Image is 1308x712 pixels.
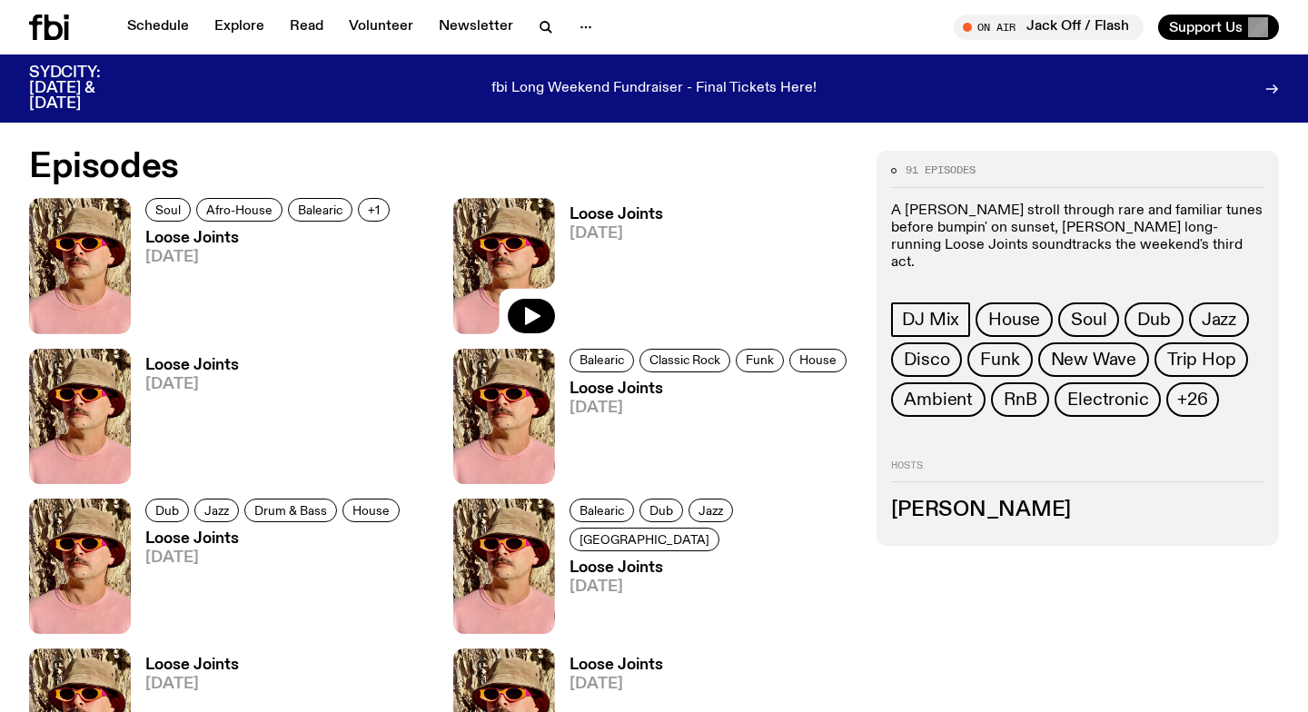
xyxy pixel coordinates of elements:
p: fbi Long Weekend Fundraiser - Final Tickets Here! [491,81,817,97]
h3: Loose Joints [570,207,663,222]
span: Support Us [1169,19,1243,35]
a: Loose Joints[DATE] [555,207,663,333]
h3: Loose Joints [145,531,405,547]
a: Dub [639,499,683,522]
span: Balearic [580,353,624,367]
a: Loose Joints[DATE] [555,381,852,484]
span: Classic Rock [649,353,720,367]
a: Soul [145,198,191,222]
button: +26 [1166,382,1218,417]
h3: Loose Joints [145,231,395,246]
img: Tyson stands in front of a paperbark tree wearing orange sunglasses, a suede bucket hat and a pin... [453,499,555,634]
span: DJ Mix [902,310,959,330]
a: Trip Hop [1154,342,1248,377]
span: [DATE] [570,677,663,692]
span: RnB [1004,390,1036,410]
span: Disco [904,350,949,370]
span: Drum & Bass [254,503,327,517]
span: Electronic [1067,390,1148,410]
a: Funk [967,342,1032,377]
button: +1 [358,198,390,222]
p: A [PERSON_NAME] stroll through rare and familiar tunes before bumpin' on sunset, [PERSON_NAME] lo... [891,203,1264,272]
span: [DATE] [145,250,395,265]
a: Balearic [288,198,352,222]
h3: Loose Joints [570,658,663,673]
a: Balearic [570,499,634,522]
span: Ambient [904,390,973,410]
span: House [988,310,1040,330]
a: House [342,499,400,522]
span: +26 [1177,390,1207,410]
span: Trip Hop [1167,350,1235,370]
a: Classic Rock [639,349,730,372]
a: Explore [203,15,275,40]
a: Loose Joints[DATE] [131,531,405,634]
a: House [976,302,1053,337]
span: House [352,503,390,517]
a: Dub [1125,302,1183,337]
h2: Hosts [891,460,1264,482]
a: Loose Joints[DATE] [555,560,856,634]
a: [GEOGRAPHIC_DATA] [570,528,719,551]
span: Soul [155,203,181,217]
span: Jazz [204,503,229,517]
span: New Wave [1051,350,1136,370]
a: Volunteer [338,15,424,40]
span: Funk [980,350,1019,370]
h3: Loose Joints [145,658,239,673]
a: Funk [736,349,784,372]
a: DJ Mix [891,302,970,337]
a: Loose Joints[DATE] [131,231,395,333]
a: Afro-House [196,198,282,222]
a: Jazz [689,499,733,522]
a: Drum & Bass [244,499,337,522]
img: Tyson stands in front of a paperbark tree wearing orange sunglasses, a suede bucket hat and a pin... [453,349,555,484]
span: Dub [649,503,673,517]
a: Dub [145,499,189,522]
a: Newsletter [428,15,524,40]
span: [DATE] [145,550,405,566]
img: Tyson stands in front of a paperbark tree wearing orange sunglasses, a suede bucket hat and a pin... [29,198,131,333]
span: [DATE] [145,677,239,692]
span: Dub [155,503,179,517]
span: +1 [368,203,380,217]
button: On AirJack Off / Flash [954,15,1144,40]
a: Balearic [570,349,634,372]
span: [DATE] [570,400,852,416]
span: [DATE] [145,377,239,392]
a: New Wave [1038,342,1149,377]
span: Jazz [1202,310,1236,330]
a: Loose Joints[DATE] [131,358,239,484]
span: [GEOGRAPHIC_DATA] [580,532,709,546]
span: 91 episodes [906,165,976,175]
span: Afro-House [206,203,272,217]
img: Tyson stands in front of a paperbark tree wearing orange sunglasses, a suede bucket hat and a pin... [29,499,131,634]
h3: Loose Joints [570,381,852,397]
a: Electronic [1055,382,1161,417]
a: RnB [991,382,1049,417]
a: Soul [1058,302,1119,337]
a: Disco [891,342,962,377]
span: House [799,353,837,367]
h3: [PERSON_NAME] [891,500,1264,520]
img: Tyson stands in front of a paperbark tree wearing orange sunglasses, a suede bucket hat and a pin... [29,349,131,484]
span: Soul [1071,310,1106,330]
a: Read [279,15,334,40]
span: [DATE] [570,579,856,595]
h3: Loose Joints [570,560,856,576]
a: Jazz [194,499,239,522]
a: Schedule [116,15,200,40]
span: Funk [746,353,774,367]
img: Tyson stands in front of a paperbark tree wearing orange sunglasses, a suede bucket hat and a pin... [453,198,555,333]
span: Jazz [699,503,723,517]
span: Balearic [580,503,624,517]
h2: Episodes [29,151,855,183]
a: Ambient [891,382,986,417]
span: [DATE] [570,226,663,242]
h3: SYDCITY: [DATE] & [DATE] [29,65,145,112]
span: Balearic [298,203,342,217]
h3: Loose Joints [145,358,239,373]
a: House [789,349,847,372]
a: Jazz [1189,302,1249,337]
button: Support Us [1158,15,1279,40]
